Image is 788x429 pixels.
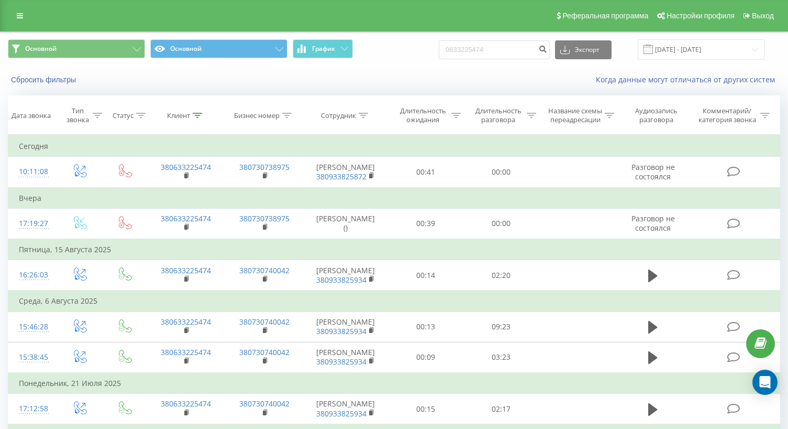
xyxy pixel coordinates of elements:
[463,342,539,373] td: 03:23
[316,275,367,285] a: 380933825934
[8,291,780,312] td: Среда, 6 Августа 2025
[19,399,46,419] div: 17:12:58
[312,45,335,52] span: График
[752,12,774,20] span: Выход
[161,399,211,409] a: 380633225474
[304,260,388,291] td: [PERSON_NAME]
[25,45,57,53] span: Основной
[8,239,780,260] td: Пятница, 15 Августа 2025
[752,370,778,395] div: Open Intercom Messenger
[626,106,686,124] div: Аудиозапись разговора
[12,111,51,120] div: Дата звонка
[239,162,290,172] a: 380730738975
[631,162,675,181] span: Разговор не состоялся
[239,347,290,357] a: 380730740042
[696,106,758,124] div: Комментарий/категория звонка
[631,213,675,233] span: Разговор не состоялся
[239,399,290,409] a: 380730740042
[555,40,612,59] button: Экспорт
[65,106,90,124] div: Тип звонка
[596,74,780,84] a: Когда данные могут отличаться от других систем
[19,213,46,234] div: 17:19:27
[316,357,367,367] a: 380933825934
[8,39,145,58] button: Основной
[8,373,780,394] td: Понедельник, 21 Июля 2025
[161,317,211,327] a: 380633225474
[463,208,539,239] td: 00:00
[463,394,539,425] td: 02:17
[161,213,211,223] a: 380633225474
[397,106,449,124] div: Длительность ожидания
[388,342,463,373] td: 00:09
[321,111,356,120] div: Сотрудник
[463,260,539,291] td: 02:20
[473,106,524,124] div: Длительность разговора
[562,12,648,20] span: Реферальная программа
[161,347,211,357] a: 380633225474
[388,312,463,342] td: 00:13
[161,162,211,172] a: 380633225474
[463,312,539,342] td: 09:23
[19,317,46,337] div: 15:46:28
[388,157,463,188] td: 00:41
[167,111,190,120] div: Клиент
[8,188,780,209] td: Вчера
[316,171,367,181] a: 380933825872
[316,326,367,336] a: 380933825934
[239,213,290,223] a: 380730738975
[8,136,780,157] td: Сегодня
[388,394,463,425] td: 00:15
[388,208,463,239] td: 00:39
[234,111,280,120] div: Бизнес номер
[239,265,290,275] a: 380730740042
[304,312,388,342] td: [PERSON_NAME]
[161,265,211,275] a: 380633225474
[439,40,550,59] input: Поиск по номеру
[293,39,353,58] button: График
[304,208,388,239] td: [PERSON_NAME] ()
[19,265,46,285] div: 16:26:03
[113,111,134,120] div: Статус
[388,260,463,291] td: 00:14
[304,157,388,188] td: [PERSON_NAME]
[304,342,388,373] td: [PERSON_NAME]
[304,394,388,425] td: [PERSON_NAME]
[150,39,287,58] button: Основной
[548,106,603,124] div: Название схемы переадресации
[667,12,735,20] span: Настройки профиля
[19,347,46,368] div: 15:38:45
[463,157,539,188] td: 00:00
[8,75,81,84] button: Сбросить фильтры
[19,162,46,182] div: 10:11:08
[316,409,367,419] a: 380933825934
[239,317,290,327] a: 380730740042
